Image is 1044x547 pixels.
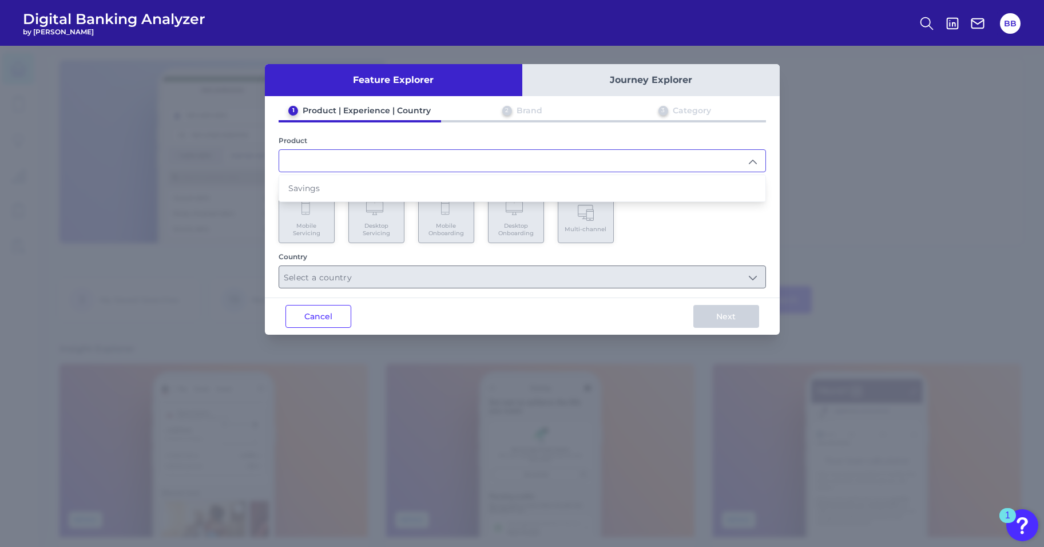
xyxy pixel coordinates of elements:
[265,64,522,96] button: Feature Explorer
[279,195,335,243] button: Mobile Servicing
[494,222,538,237] span: Desktop Onboarding
[558,195,614,243] button: Multi-channel
[279,266,765,288] input: Select a country
[303,105,431,116] div: Product | Experience | Country
[348,195,404,243] button: Desktop Servicing
[285,305,351,328] button: Cancel
[673,105,711,116] div: Category
[288,106,298,116] div: 1
[285,222,328,237] span: Mobile Servicing
[693,305,759,328] button: Next
[355,222,398,237] span: Desktop Servicing
[658,106,668,116] div: 3
[418,195,474,243] button: Mobile Onboarding
[23,27,205,36] span: by [PERSON_NAME]
[488,195,544,243] button: Desktop Onboarding
[522,64,780,96] button: Journey Explorer
[279,252,766,261] div: Country
[288,183,320,193] span: Savings
[1005,516,1010,530] div: 1
[1006,509,1038,541] button: Open Resource Center, 1 new notification
[23,10,205,27] span: Digital Banking Analyzer
[279,136,766,145] div: Product
[565,225,606,233] span: Multi-channel
[502,106,512,116] div: 2
[424,222,468,237] span: Mobile Onboarding
[517,105,542,116] div: Brand
[1000,13,1021,34] button: BB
